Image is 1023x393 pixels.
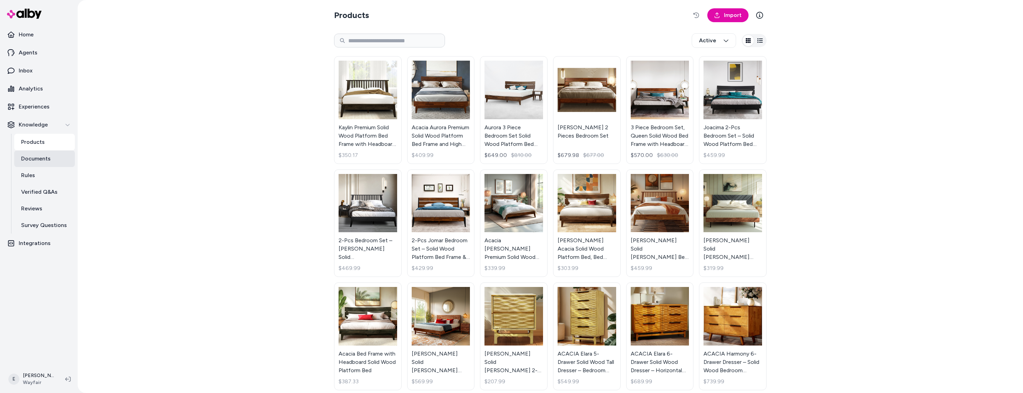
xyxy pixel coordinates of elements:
a: Acacia Aurora Premium Solid Wood Platform Bed Frame and High Headboard, King Bed Frame with Headb... [407,56,475,164]
a: Agents [3,44,75,61]
a: Gerrell Elara Solid Wood 2-Drawer Nightstand with Sculpted Front – Mid-Century Modern Bedside Tab... [480,282,548,390]
a: Aurora 3 Piece Bedroom Set Solid Wood Platform Bed Frame with Headboard and NightstandAurora 3 Pi... [480,56,548,164]
a: Home [3,26,75,43]
a: Documents [14,150,75,167]
a: Analytics [3,80,75,97]
p: Inbox [19,67,33,75]
p: Products [21,138,45,146]
a: Inbox [3,62,75,79]
img: alby Logo [7,9,42,19]
p: Analytics [19,85,43,93]
a: Verified Q&As [14,184,75,200]
p: Verified Q&As [21,188,58,196]
p: Integrations [19,239,51,247]
a: Reviews [14,200,75,217]
a: Kristoffer Solid Wood Bed Frame with Headboard[PERSON_NAME] Solid [PERSON_NAME] Bed Frame with He... [626,169,694,277]
button: Active [692,33,736,48]
a: ACACIA Elara 6-Drawer Solid Wood Dresser – Horizontal Bedroom Wood Dresser With CNC Wave Texture ... [626,282,694,390]
a: Survey Questions [14,217,75,234]
a: ACACIA Elara 5-Drawer Solid Wood Tall Dresser – Bedroom Dresser With CNC Wave Detail – Mid-Centur... [553,282,621,390]
p: Rules [21,171,35,180]
a: Experiences [3,98,75,115]
a: Joacima 2-Pcs Bedroom Set – Solid Wood Platform Bed Frame & Matching Nightstand, Mid-Century Mode... [699,56,767,164]
a: Products [14,134,75,150]
p: Documents [21,155,51,163]
a: 3 Piece Bedroom Set, Queen Solid Wood Bed Frame with Headboard and 2 Nightstand, 800lbs Capacity3... [626,56,694,164]
a: Acacia Christoper Premium Solid Wood Bed Frame, Bed Frame with Headboard Included, Mid century Mo... [480,169,548,277]
p: Home [19,30,34,39]
p: Reviews [21,204,42,213]
p: Agents [19,49,37,57]
a: Import [707,8,749,22]
a: Kaylin Premium Solid Wood Platform Bed Frame with Headboard – 800 lb Capacity, No Box Spring Need... [334,56,402,164]
span: Import [724,11,742,19]
button: E[PERSON_NAME]Wayfair [4,368,60,390]
a: Rules [14,167,75,184]
p: Survey Questions [21,221,67,229]
span: E [8,374,19,385]
a: Emery 2 Pieces Bedroom Set[PERSON_NAME] 2 Pieces Bedroom Set$679.98$677.00 [553,56,621,164]
p: Experiences [19,103,50,111]
a: Antione Acacia Solid Wood Platform Bed, Bed Frame with Headboard, Farmhouse Bed Frame Style[PERSO... [553,169,621,277]
a: Felisha Solid Wood King Upholstered Bed Frame with Fabric Headboard, Contemporary Modern Upholste... [699,169,767,277]
a: ACACIA Harmony 6-Drawer Dresser – Solid Wood Bedroom Dresser With CNC Circle Pattern – Zen Sand G... [699,282,767,390]
span: Wayfair [23,379,54,386]
a: Integrations [3,235,75,252]
button: Knowledge [3,116,75,133]
h2: Products [334,10,369,21]
p: Knowledge [19,121,48,129]
a: 2-Pcs Jomar Bedroom Set – Solid Wood Platform Bed Frame & Matching Nightstand, Scandinavian Rusti... [407,169,475,277]
a: Acacia Bed Frame with Headboard Solid Wood Platform BedAcacia Bed Frame with Headboard Solid Wood... [334,282,402,390]
a: Gerrell Elara Solid Wood Platform Bed Frame with Sculpted Spearhead Headboard – Mid-Century Moder... [407,282,475,390]
a: 2-Pcs Bedroom Set – Jildardo Solid Wood Platform Bed Frame & Matching Nightstand, Scandinavian Ru... [334,169,402,277]
p: [PERSON_NAME] [23,372,54,379]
